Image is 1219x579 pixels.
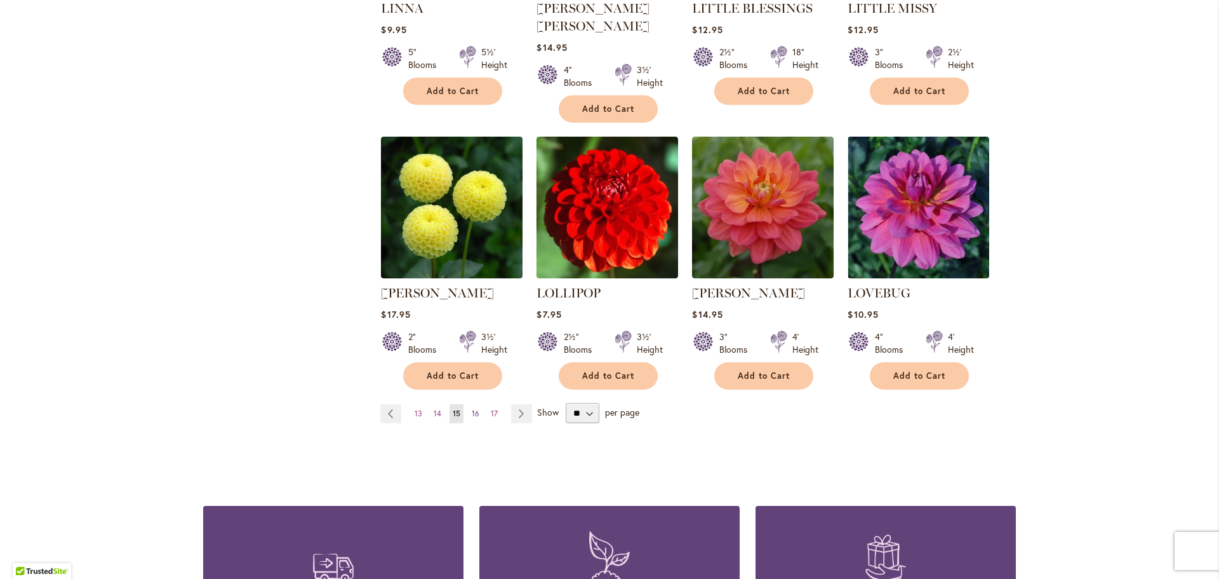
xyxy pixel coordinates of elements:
a: 17 [488,404,501,423]
span: Add to Cart [582,371,634,381]
a: LINNA [381,1,423,16]
button: Add to Cart [403,78,502,105]
span: $9.95 [381,24,406,36]
span: $7.95 [536,308,561,320]
div: 2½' Height [948,46,974,71]
span: Add to Cart [738,371,790,381]
img: LOLLIPOP [536,137,678,278]
div: 4' Height [948,330,974,356]
div: 2" Blooms [408,330,444,356]
a: LORA ASHLEY [692,269,834,281]
div: 3" Blooms [875,46,910,71]
img: LORA ASHLEY [692,137,834,278]
span: $17.95 [381,308,410,320]
div: 4" Blooms [564,64,599,89]
span: $14.95 [692,308,723,320]
a: 14 [430,404,444,423]
button: Add to Cart [714,78,813,105]
span: Add to Cart [893,86,945,97]
span: 16 [472,409,479,418]
span: 15 [453,409,460,418]
span: Add to Cart [427,371,479,381]
img: LITTLE SCOTTIE [381,137,523,278]
a: 16 [469,404,483,423]
a: LOVEBUG [848,285,910,301]
div: 3½' Height [637,64,663,89]
span: 13 [415,409,422,418]
button: Add to Cart [870,362,969,390]
a: LITTLE SCOTTIE [381,269,523,281]
span: per page [605,406,639,418]
a: [PERSON_NAME] [692,285,805,301]
a: [PERSON_NAME] [381,285,494,301]
span: Add to Cart [427,86,479,97]
a: LOLLIPOP [536,285,601,301]
span: 17 [491,409,498,418]
div: 5" Blooms [408,46,444,71]
span: Add to Cart [738,86,790,97]
span: $10.95 [848,308,878,320]
div: 3" Blooms [719,330,755,356]
span: Show [537,406,559,418]
a: LOLLIPOP [536,269,678,281]
button: Add to Cart [870,78,969,105]
a: LOVEBUG [848,269,989,281]
span: $12.95 [692,24,723,36]
iframe: Launch Accessibility Center [10,534,45,569]
div: 4' Height [792,330,818,356]
span: Add to Cart [582,104,634,114]
span: 14 [434,409,441,418]
div: 18" Height [792,46,818,71]
div: 5½' Height [481,46,507,71]
img: LOVEBUG [848,137,989,278]
div: 3½' Height [481,330,507,356]
button: Add to Cart [714,362,813,390]
div: 2½" Blooms [564,330,599,356]
div: 2½" Blooms [719,46,755,71]
div: 3½' Height [637,330,663,356]
a: LITTLE MISSY [848,1,937,16]
a: LITTLE BLESSINGS [692,1,813,16]
button: Add to Cart [559,362,658,390]
a: [PERSON_NAME] [PERSON_NAME] [536,1,649,34]
span: Add to Cart [893,371,945,381]
button: Add to Cart [559,95,658,123]
div: 4" Blooms [875,330,910,356]
button: Add to Cart [403,362,502,390]
a: 13 [411,404,425,423]
span: $12.95 [848,24,878,36]
span: $14.95 [536,41,567,53]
